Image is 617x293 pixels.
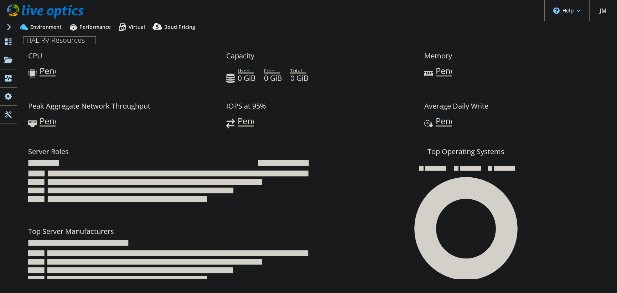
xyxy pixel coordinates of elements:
[598,5,609,16] span: JM
[325,148,607,156] h3: Top Operating Systems
[264,74,282,82] h4: 0 GiB
[40,117,56,127] span: Pending
[238,74,256,82] h4: 0 GiB
[163,23,195,30] span: Cloud Pricing
[30,23,62,30] span: Environment
[436,67,452,77] span: Pending
[238,67,254,74] span: Used
[79,23,111,30] span: Performance
[40,67,56,77] span: Pending
[290,67,306,74] span: Total
[129,23,145,30] span: Virtual
[28,52,42,60] h3: CPU
[264,67,280,74] span: Free
[226,52,254,60] h3: Capacity
[28,102,150,110] h3: Peak Aggregate Network Throughput
[226,102,266,110] h3: IOPS at 95%
[424,102,488,110] h3: Average Daily Write
[238,117,254,127] span: Pending
[424,52,452,60] h3: Memory
[436,117,452,127] span: Pending
[23,36,96,44] h1: HALIRV Resources
[28,227,114,235] h3: Top Server Manufacturers
[290,74,308,82] h4: 0 GiB
[28,148,69,156] h3: Server Roles
[553,7,560,14] svg: \n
